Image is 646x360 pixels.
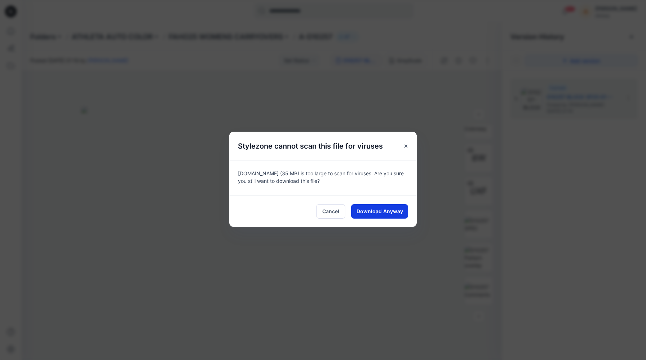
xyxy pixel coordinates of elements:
[316,204,345,219] button: Cancel
[357,207,403,215] span: Download Anyway
[229,132,391,161] h5: Stylezone cannot scan this file for viruses
[351,204,408,219] button: Download Anyway
[322,207,339,215] span: Cancel
[229,161,417,195] div: [DOMAIN_NAME] (35 MB) is too large to scan for viruses. Are you sure you still want to download t...
[399,140,412,153] button: Close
